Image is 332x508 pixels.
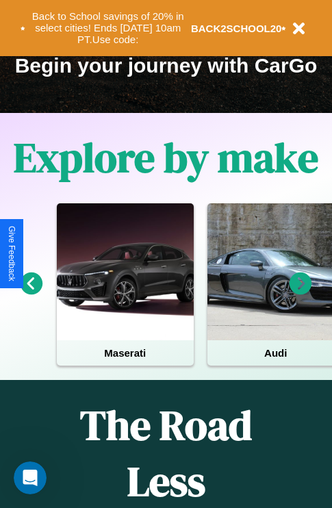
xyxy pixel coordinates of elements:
h1: Explore by make [14,129,318,186]
b: BACK2SCHOOL20 [191,23,282,34]
button: Back to School savings of 20% in select cities! Ends [DATE] 10am PT.Use code: [25,7,191,49]
iframe: Intercom live chat [14,461,47,494]
div: Give Feedback [7,226,16,281]
h4: Maserati [57,340,194,366]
